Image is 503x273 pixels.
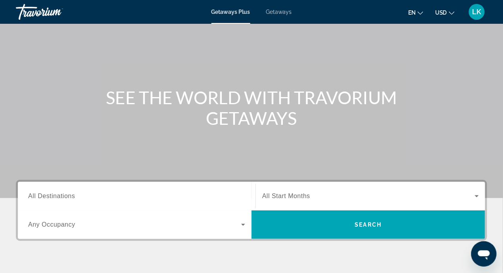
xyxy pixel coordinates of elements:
[18,182,485,239] div: Search widget
[467,4,487,20] button: User Menu
[408,7,423,18] button: Change language
[262,193,310,199] span: All Start Months
[103,87,400,128] h1: SEE THE WORLD WITH TRAVORIUM GETAWAYS
[472,8,482,16] span: LK
[471,241,497,267] iframe: Button to launch messaging window
[251,210,485,239] button: Search
[211,9,250,15] a: Getaways Plus
[28,221,75,228] span: Any Occupancy
[435,7,455,18] button: Change currency
[408,10,416,16] span: en
[435,10,447,16] span: USD
[355,221,382,228] span: Search
[28,193,75,199] span: All Destinations
[16,2,95,22] a: Travorium
[266,9,292,15] a: Getaways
